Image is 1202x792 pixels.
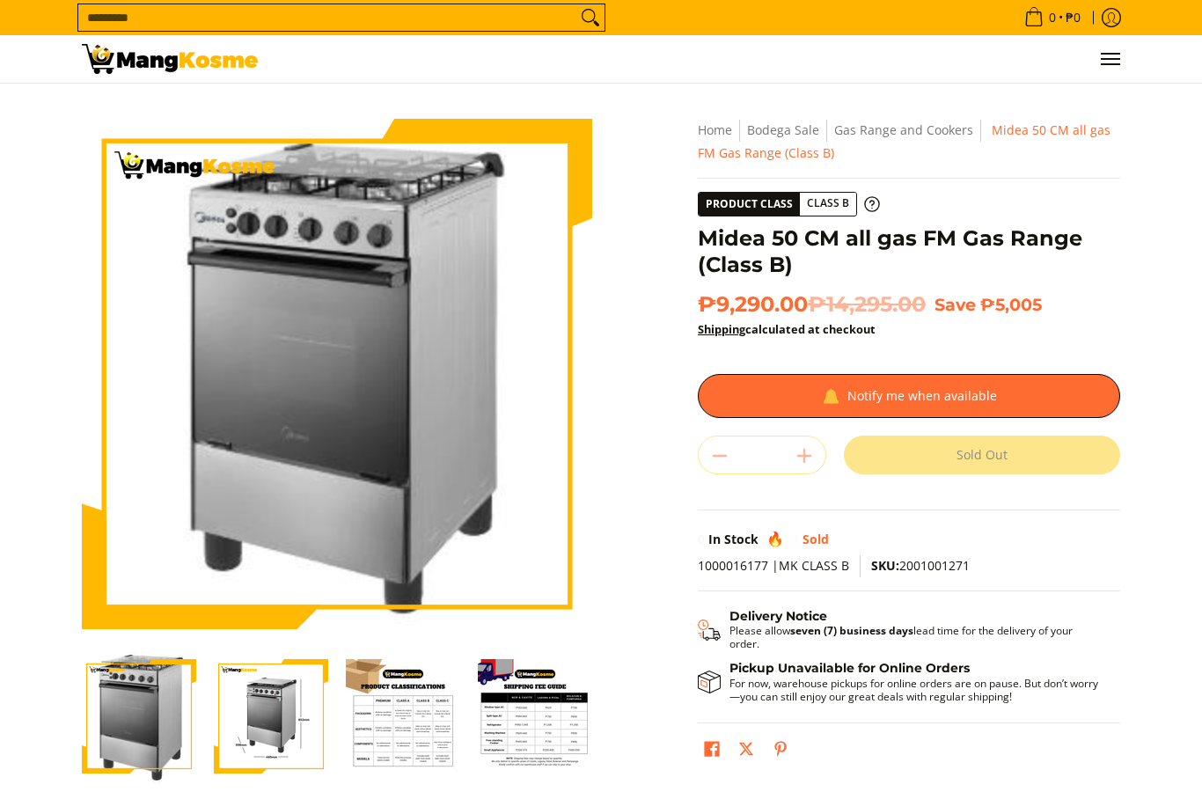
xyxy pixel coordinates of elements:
[82,649,196,785] img: midea-50cm-4-burner-gas-range-silver-left-side-view-mang-kosme
[346,659,460,774] img: Midea 50 CM all gas FM Gas Range (Class B)-3
[1046,11,1059,24] span: 0
[800,193,856,215] span: Class B
[698,121,1110,161] span: Midea 50 CM all gas FM Gas Range (Class B)
[747,121,819,138] a: Bodega Sale
[871,557,899,574] span: SKU:
[82,44,258,74] img: Midea 50CM 4-Burner Gas Range (Silver) l Mang Kosme
[698,291,926,318] span: ₱9,290.00
[808,291,926,318] del: ₱14,295.00
[698,192,880,216] a: Product Class Class B
[698,531,705,547] span: 0
[708,531,759,547] span: In Stock
[275,35,1120,83] nav: Main Menu
[729,608,827,624] strong: Delivery Notice
[729,660,970,676] strong: Pickup Unavailable for Online Orders
[729,624,1103,650] p: Please allow lead time for the delivery of your order.
[275,35,1120,83] ul: Customer Navigation
[803,531,829,547] span: Sold
[140,119,534,629] img: midea-50cm-4-burner-gas-range-silver-left-side-view-mang-kosme
[734,737,759,766] a: Post on X
[576,4,605,31] button: Search
[1099,35,1120,83] button: Menu
[790,623,913,638] strong: seven (7) business days
[698,321,745,337] a: Shipping
[698,609,1103,651] button: Shipping & Delivery
[792,531,799,547] span: 3
[214,659,328,774] img: Midea 50 CM all gas FM Gas Range (Class B)-2
[980,294,1042,315] span: ₱5,005
[698,119,1120,165] nav: Breadcrumbs
[699,193,800,216] span: Product Class
[698,121,732,138] a: Home
[834,121,973,138] a: Gas Range and Cookers
[729,677,1103,703] p: For now, warehouse pickups for online orders are on pause. But don’t worry—you can still enjoy ou...
[871,557,970,574] span: 2001001271
[698,225,1120,278] h1: Midea 50 CM all gas FM Gas Range (Class B)
[934,294,976,315] span: Save
[768,737,793,766] a: Pin on Pinterest
[698,557,849,574] span: 1000016177 |MK CLASS B
[698,321,876,337] strong: calculated at checkout
[700,737,724,766] a: Share on Facebook
[478,659,592,774] img: Midea 50 CM all gas FM Gas Range (Class B)-4
[1019,8,1086,27] span: •
[1063,11,1083,24] span: ₱0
